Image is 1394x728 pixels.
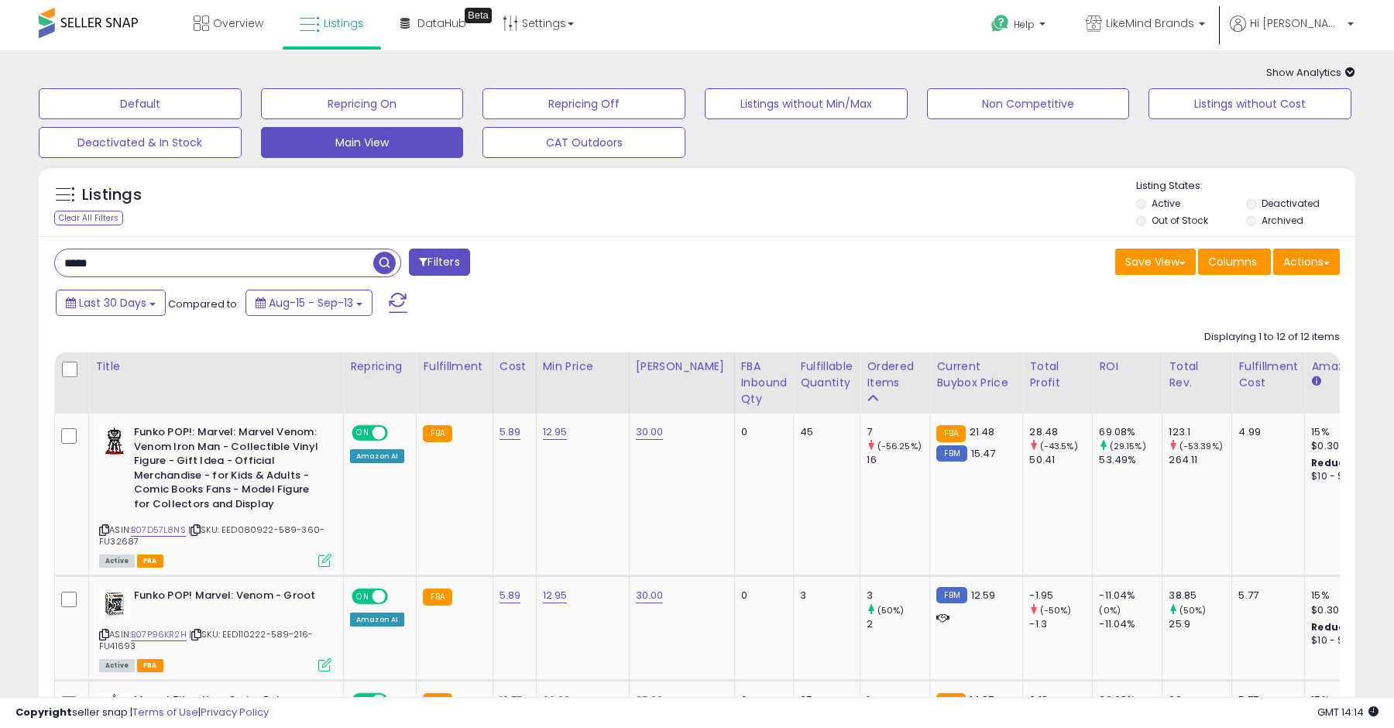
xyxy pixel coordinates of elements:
div: 53.49% [1099,453,1162,467]
small: (0%) [1099,604,1121,616]
small: FBA [423,425,452,442]
div: Fulfillment Cost [1238,359,1298,391]
button: Deactivated & In Stock [39,127,242,158]
div: Tooltip anchor [465,8,492,23]
div: Ordered Items [867,359,923,391]
button: Listings without Min/Max [705,88,908,119]
small: FBA [423,589,452,606]
div: 69.08% [1099,425,1162,439]
span: FBA [137,659,163,672]
span: 21.48 [970,424,995,439]
a: Hi [PERSON_NAME] [1230,15,1354,50]
div: 4.99 [1238,425,1293,439]
button: CAT Outdoors [482,127,685,158]
button: Repricing Off [482,88,685,119]
button: Main View [261,127,464,158]
div: Cost [500,359,530,375]
span: DataHub [417,15,466,31]
div: seller snap | | [15,706,269,720]
small: (-56.25%) [877,440,922,452]
a: Privacy Policy [201,705,269,719]
span: ON [353,590,373,603]
div: 16 [867,453,929,467]
div: -11.04% [1099,589,1162,603]
small: Amazon Fees. [1311,375,1320,389]
div: 264.11 [1169,453,1231,467]
div: Min Price [543,359,623,375]
span: All listings currently available for purchase on Amazon [99,555,135,568]
span: FBA [137,555,163,568]
div: FBA inbound Qty [741,359,788,407]
i: Get Help [991,14,1010,33]
img: 51TbVaPasBL._SL40_.jpg [99,589,130,620]
a: 30.00 [636,588,664,603]
div: 50.41 [1029,453,1092,467]
small: (50%) [877,604,905,616]
div: -1.3 [1029,617,1092,631]
label: Out of Stock [1152,214,1208,227]
div: 123.1 [1169,425,1231,439]
strong: Copyright [15,705,72,719]
span: OFF [386,427,410,440]
img: 41GLWdZT2lL._SL40_.jpg [99,425,130,456]
small: FBM [936,587,967,603]
button: Default [39,88,242,119]
div: Total Rev. [1169,359,1225,391]
div: -11.04% [1099,617,1162,631]
a: B07D57L8NS [131,524,186,537]
div: ROI [1099,359,1155,375]
a: Help [979,2,1061,50]
span: Last 30 Days [79,295,146,311]
span: 15.47 [971,446,996,461]
button: Non Competitive [927,88,1130,119]
label: Archived [1262,214,1303,227]
span: Compared to: [168,297,239,311]
small: FBM [936,445,967,462]
div: ASIN: [99,425,331,565]
label: Active [1152,197,1180,210]
span: 12.59 [971,588,996,603]
span: All listings currently available for purchase on Amazon [99,659,135,672]
span: Show Analytics [1266,65,1355,80]
small: (-50%) [1040,604,1072,616]
a: B07P96KR2H [131,628,187,641]
a: 12.95 [543,588,568,603]
div: 3 [867,589,929,603]
span: Help [1014,18,1035,31]
a: Terms of Use [132,705,198,719]
span: | SKU: EED110222-589-216-FU41693 [99,628,313,651]
button: Actions [1273,249,1340,275]
a: 5.89 [500,424,521,440]
span: Columns [1208,254,1257,270]
p: Listing States: [1136,179,1355,194]
button: Last 30 Days [56,290,166,316]
div: 0 [741,425,782,439]
h5: Listings [82,184,142,206]
div: Clear All Filters [54,211,123,225]
button: Columns [1198,249,1271,275]
span: Hi [PERSON_NAME] [1250,15,1343,31]
div: 3 [800,589,848,603]
div: 0 [741,589,782,603]
span: ON [353,427,373,440]
span: Overview [213,15,263,31]
label: Deactivated [1262,197,1320,210]
button: Save View [1115,249,1196,275]
small: FBA [936,425,965,442]
div: [PERSON_NAME] [636,359,728,375]
div: Title [95,359,337,375]
div: 45 [800,425,848,439]
span: 2025-10-14 14:14 GMT [1317,705,1379,719]
button: Filters [409,249,469,276]
div: Current Buybox Price [936,359,1016,391]
button: Aug-15 - Sep-13 [245,290,373,316]
div: 5.77 [1238,589,1293,603]
div: Total Profit [1029,359,1086,391]
div: 28.48 [1029,425,1092,439]
div: ASIN: [99,589,331,670]
span: LikeMind Brands [1106,15,1194,31]
a: 5.89 [500,588,521,603]
small: (50%) [1179,604,1207,616]
div: -1.95 [1029,589,1092,603]
div: Amazon AI [350,613,404,627]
